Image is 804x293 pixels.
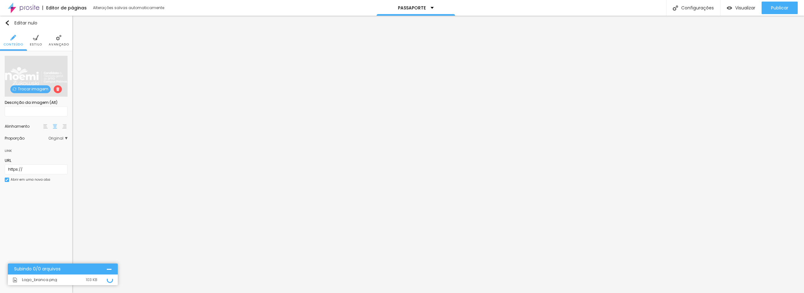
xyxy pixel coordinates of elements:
img: paragraph-center-align.svg [53,124,57,129]
font: Abrir em uma nova aba [11,177,50,182]
font: Estilo [30,42,42,47]
font: Conteúdo [3,42,23,47]
img: Ícone [56,87,60,91]
font: Trocar imagem [18,86,48,92]
button: Visualizar [720,2,762,14]
font: Logo_branca.png [22,277,57,282]
button: Publicar [762,2,798,14]
font: Editar nulo [14,20,37,26]
font: Configurações [681,5,714,11]
font: 103 KB [86,277,97,282]
img: Ícone [5,178,8,181]
img: paragraph-left-align.svg [43,124,48,129]
font: Alinhamento [5,124,30,129]
iframe: Editor [72,16,804,293]
img: paragraph-right-align.svg [62,124,67,129]
font: PASSAPORTE [398,5,426,11]
img: view-1.svg [727,5,732,11]
font: URL [5,158,11,163]
font: Editor de páginas [46,5,87,11]
font: Proporção [5,136,24,141]
img: Ícone [5,20,10,25]
img: Ícone [13,87,16,91]
font: Link [5,148,12,153]
img: Ícone [56,35,62,40]
img: Ícone [673,5,678,11]
img: Ícone [13,278,17,282]
div: Link [5,143,68,155]
font: Alterações salvas automaticamente [93,5,164,10]
font: Publicar [771,5,788,11]
img: Ícone [10,35,16,40]
img: Ícone [33,35,39,40]
font: Descrição da imagem (Alt) [5,100,57,105]
font: Avançado [49,42,69,47]
font: Visualizar [735,5,755,11]
font: Original [48,136,63,141]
